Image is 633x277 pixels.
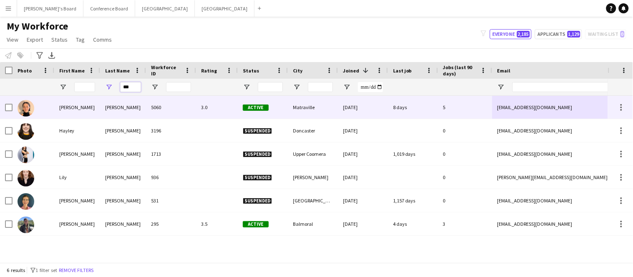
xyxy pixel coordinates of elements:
[17,0,83,17] button: [PERSON_NAME]'s Board
[293,83,300,91] button: Open Filter Menu
[146,212,196,235] div: 295
[135,0,195,17] button: [GEOGRAPHIC_DATA]
[490,29,532,39] button: Everyone2,185
[35,50,45,60] app-action-btn: Advanced filters
[54,119,100,142] div: Hayley
[35,267,57,273] span: 1 filter set
[146,119,196,142] div: 3196
[196,212,238,235] div: 3.5
[18,147,34,163] img: Benjamin Wilcox
[288,142,338,165] div: Upper Coomera
[358,82,383,92] input: Joined Filter Input
[120,82,141,92] input: Last Name Filter Input
[93,36,112,43] span: Comms
[243,105,269,111] span: Active
[59,83,67,91] button: Open Filter Menu
[146,96,196,119] div: 5060
[243,151,272,157] span: Suspended
[59,67,85,74] span: First Name
[388,142,438,165] div: 1,019 days
[443,64,477,77] span: Jobs (last 90 days)
[100,142,146,165] div: [PERSON_NAME]
[438,119,492,142] div: 0
[288,119,338,142] div: Doncaster
[100,119,146,142] div: [PERSON_NAME]
[76,36,85,43] span: Tag
[343,67,359,74] span: Joined
[100,212,146,235] div: [PERSON_NAME]
[100,166,146,189] div: [PERSON_NAME]
[438,212,492,235] div: 3
[54,166,100,189] div: Lily
[338,189,388,212] div: [DATE]
[73,34,88,45] a: Tag
[74,82,95,92] input: First Name Filter Input
[18,170,34,187] img: Lily Cox
[308,82,333,92] input: City Filter Input
[258,82,283,92] input: Status Filter Input
[497,67,511,74] span: Email
[243,198,272,204] span: Suspended
[18,217,34,233] img: Ilana Cox
[146,142,196,165] div: 1713
[535,29,582,39] button: Applicants1,129
[338,142,388,165] div: [DATE]
[293,67,303,74] span: City
[438,189,492,212] div: 0
[288,96,338,119] div: Matraville
[151,64,181,77] span: Workforce ID
[196,96,238,119] div: 3.0
[54,96,100,119] div: [PERSON_NAME]
[54,189,100,212] div: [PERSON_NAME]
[146,189,196,212] div: 531
[288,166,338,189] div: [PERSON_NAME]
[105,83,113,91] button: Open Filter Menu
[23,34,46,45] a: Export
[3,34,22,45] a: View
[393,67,412,74] span: Last job
[7,20,68,32] span: My Workforce
[105,67,130,74] span: Last Name
[338,166,388,189] div: [DATE]
[243,221,269,227] span: Active
[438,96,492,119] div: 5
[18,123,34,140] img: Hayley Cox
[48,34,71,45] a: Status
[57,266,95,275] button: Remove filters
[146,166,196,189] div: 936
[54,142,100,165] div: [PERSON_NAME]
[83,0,135,17] button: Conference Board
[166,82,191,92] input: Workforce ID Filter Input
[100,96,146,119] div: [PERSON_NAME]
[388,212,438,235] div: 4 days
[151,83,159,91] button: Open Filter Menu
[243,83,250,91] button: Open Filter Menu
[388,96,438,119] div: 8 days
[567,31,580,37] span: 1,129
[343,83,351,91] button: Open Filter Menu
[243,67,259,74] span: Status
[18,100,34,117] img: Katherine Cox
[54,212,100,235] div: [PERSON_NAME]
[388,189,438,212] div: 1,157 days
[338,119,388,142] div: [DATE]
[438,142,492,165] div: 0
[438,166,492,189] div: 0
[195,0,255,17] button: [GEOGRAPHIC_DATA]
[288,189,338,212] div: [GEOGRAPHIC_DATA]
[7,36,18,43] span: View
[51,36,68,43] span: Status
[90,34,115,45] a: Comms
[517,31,530,37] span: 2,185
[243,128,272,134] span: Suspended
[338,96,388,119] div: [DATE]
[27,36,43,43] span: Export
[338,212,388,235] div: [DATE]
[18,67,32,74] span: Photo
[100,189,146,212] div: [PERSON_NAME]
[497,83,505,91] button: Open Filter Menu
[201,67,217,74] span: Rating
[18,193,34,210] img: Stephanie Cox
[47,50,57,60] app-action-btn: Export XLSX
[288,212,338,235] div: Balmoral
